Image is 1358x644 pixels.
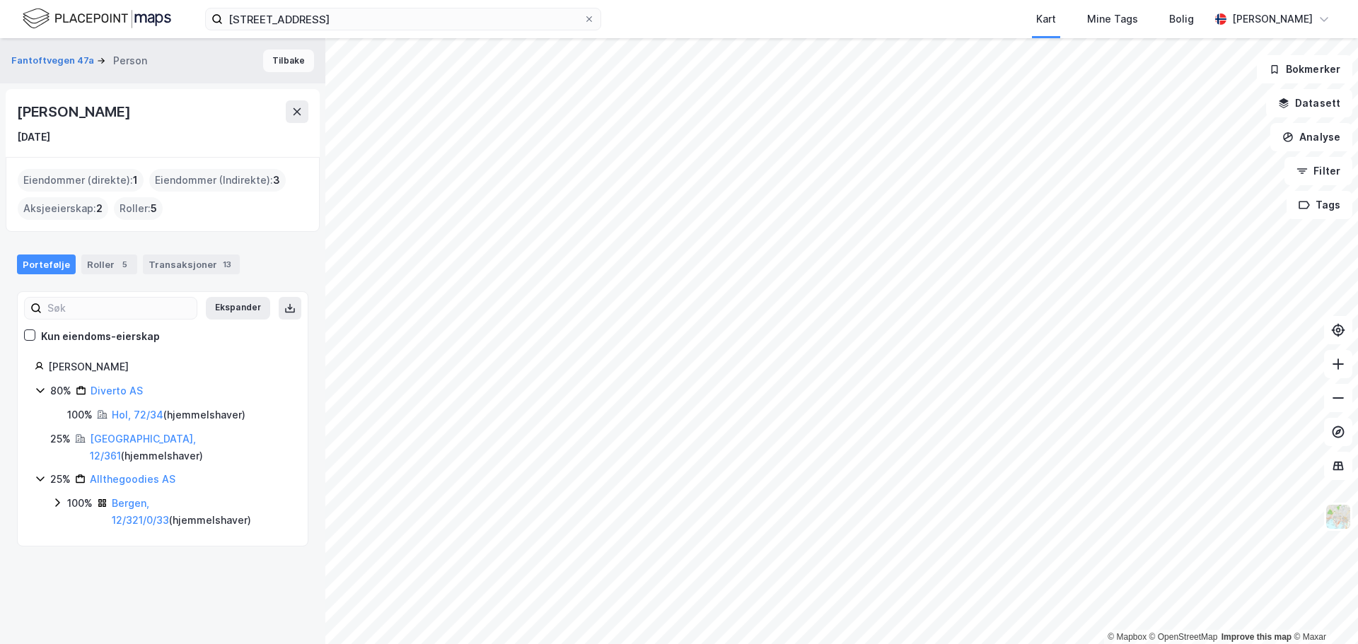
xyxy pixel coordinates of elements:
a: Allthegoodies AS [90,473,175,485]
div: Bolig [1169,11,1194,28]
div: Eiendommer (direkte) : [18,169,144,192]
button: Analyse [1270,123,1352,151]
div: Kart [1036,11,1056,28]
div: Roller [81,254,137,274]
a: Hol, 72/34 [112,409,163,421]
a: Diverto AS [91,385,143,397]
div: ( hjemmelshaver ) [112,495,291,529]
a: [GEOGRAPHIC_DATA], 12/361 [90,433,196,462]
button: Filter [1284,157,1352,185]
button: Tilbake [263,49,314,72]
button: Tags [1287,191,1352,219]
div: Mine Tags [1087,11,1138,28]
span: 1 [133,172,138,189]
div: 13 [220,257,234,271]
iframe: Chat Widget [1287,576,1358,644]
button: Datasett [1266,89,1352,117]
div: 80% [50,382,71,399]
input: Søk på adresse, matrikkel, gårdeiere, leietakere eller personer [223,8,584,30]
div: Aksjeeierskap : [18,197,108,220]
button: Fantoftvegen 47a [11,54,97,68]
span: 2 [96,200,103,217]
a: Mapbox [1108,632,1147,642]
a: Improve this map [1221,632,1292,642]
div: Portefølje [17,254,76,274]
div: Eiendommer (Indirekte) : [149,169,286,192]
div: [PERSON_NAME] [48,358,291,375]
div: 100% [67,495,93,512]
img: Z [1325,503,1352,530]
a: OpenStreetMap [1149,632,1218,642]
div: 25% [50,431,71,447]
div: Person [113,52,147,69]
div: 25% [50,471,71,488]
input: Søk [42,298,197,319]
div: [DATE] [17,129,50,146]
span: 5 [151,200,157,217]
span: 3 [273,172,280,189]
div: ( hjemmelshaver ) [90,431,291,464]
div: Transaksjoner [143,254,240,274]
div: [PERSON_NAME] [1232,11,1313,28]
div: 100% [67,406,93,423]
button: Bokmerker [1257,55,1352,83]
div: Kun eiendoms-eierskap [41,328,160,345]
div: [PERSON_NAME] [17,100,133,123]
a: Bergen, 12/321/0/33 [112,497,169,526]
div: 5 [117,257,132,271]
div: Roller : [114,197,163,220]
div: Kontrollprogram for chat [1287,576,1358,644]
div: ( hjemmelshaver ) [112,406,245,423]
button: Ekspander [206,297,270,320]
img: logo.f888ab2527a4732fd821a326f86c7f29.svg [23,6,171,31]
